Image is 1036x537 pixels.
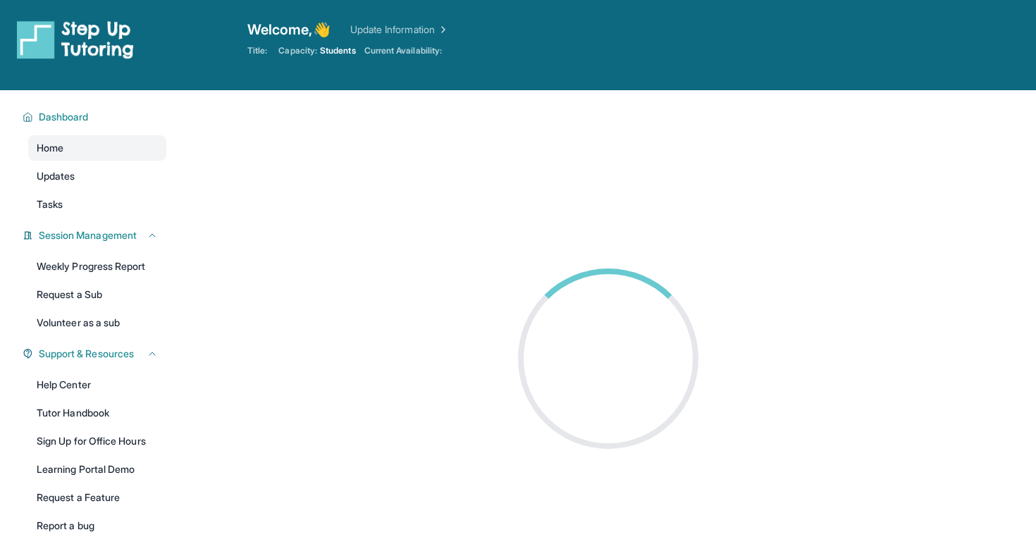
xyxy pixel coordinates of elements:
[37,141,63,155] span: Home
[28,485,166,510] a: Request a Feature
[364,45,442,56] span: Current Availability:
[28,163,166,189] a: Updates
[39,110,89,124] span: Dashboard
[278,45,317,56] span: Capacity:
[37,197,63,211] span: Tasks
[320,45,356,56] span: Students
[33,347,158,361] button: Support & Resources
[28,192,166,217] a: Tasks
[28,428,166,454] a: Sign Up for Office Hours
[28,457,166,482] a: Learning Portal Demo
[247,20,331,39] span: Welcome, 👋
[28,282,166,307] a: Request a Sub
[17,20,134,59] img: logo
[39,228,137,242] span: Session Management
[28,310,166,335] a: Volunteer as a sub
[33,228,158,242] button: Session Management
[37,169,75,183] span: Updates
[247,45,267,56] span: Title:
[350,23,449,37] a: Update Information
[33,110,158,124] button: Dashboard
[28,135,166,161] a: Home
[435,23,449,37] img: Chevron Right
[28,372,166,397] a: Help Center
[28,400,166,426] a: Tutor Handbook
[39,347,134,361] span: Support & Resources
[28,254,166,279] a: Weekly Progress Report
